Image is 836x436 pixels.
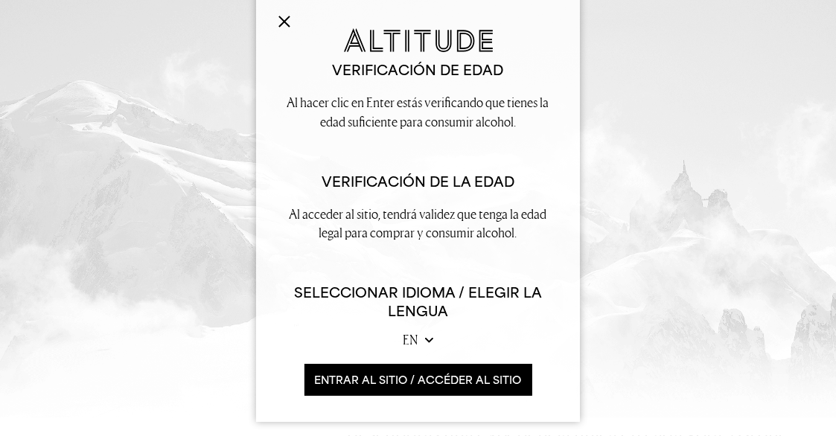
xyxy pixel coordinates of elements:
[315,374,522,386] font: ENTRAR AL SITIO / accéder al sitio
[278,16,290,28] img: Cerca
[304,364,532,396] button: ENTRAR AL SITIO / accéder al sitio
[333,62,504,78] font: Verificación de edad
[290,205,547,241] font: Al acceder al sitio, tendrá validez que tenga la edad legal para comprar y consumir alcohol.
[294,284,542,319] font: Seleccionar idioma / Elegir la lengua
[322,173,514,190] font: Verificación de la edad
[287,94,549,129] font: Al hacer clic en Enter estás verificando que tienes la edad suficiente para consumir alcohol.
[344,28,493,51] img: Ginebra Altitud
